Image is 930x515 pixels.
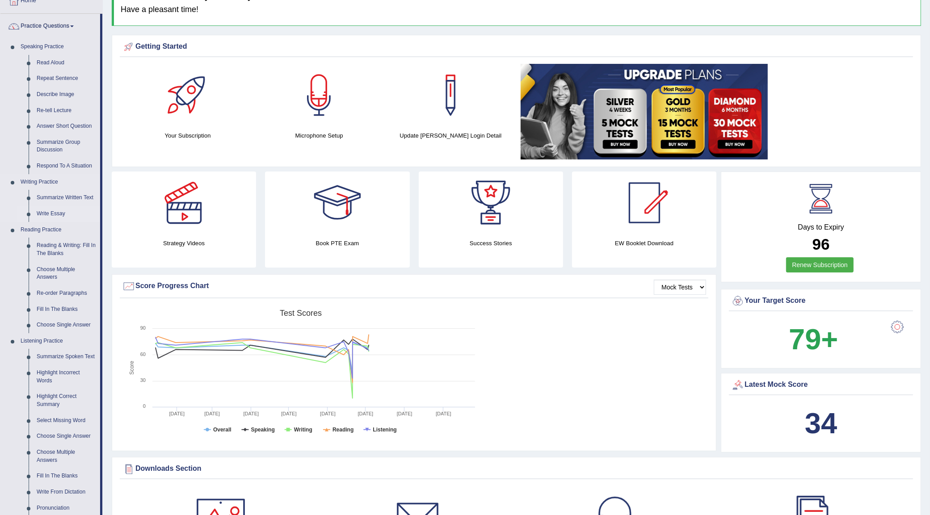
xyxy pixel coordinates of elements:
a: Speaking Practice [17,39,100,55]
h4: Strategy Videos [112,239,256,248]
tspan: [DATE] [358,411,374,416]
a: Respond To A Situation [33,158,100,174]
a: Answer Short Question [33,118,100,134]
a: Listening Practice [17,333,100,349]
a: Summarize Group Discussion [33,134,100,158]
h4: Your Subscription [126,131,249,140]
a: Reading Practice [17,222,100,238]
tspan: Writing [294,427,312,433]
div: Getting Started [122,40,911,54]
tspan: [DATE] [397,411,412,416]
h4: Success Stories [419,239,563,248]
a: Highlight Incorrect Words [33,365,100,389]
tspan: [DATE] [244,411,259,416]
a: Write Essay [33,206,100,222]
tspan: [DATE] [320,411,336,416]
a: Write From Dictation [33,484,100,500]
a: Renew Subscription [786,257,854,272]
text: 0 [143,403,146,409]
text: 90 [140,325,146,331]
img: small5.jpg [521,64,768,159]
b: 96 [812,235,830,253]
tspan: Speaking [251,427,274,433]
a: Repeat Sentence [33,71,100,87]
div: Latest Mock Score [731,378,911,392]
h4: Days to Expiry [731,223,911,231]
tspan: Listening [373,427,396,433]
a: Re-order Paragraphs [33,285,100,301]
a: Fill In The Blanks [33,301,100,318]
tspan: Reading [332,427,353,433]
h4: Microphone Setup [258,131,380,140]
a: Choose Multiple Answers [33,444,100,468]
a: Describe Image [33,87,100,103]
a: Summarize Written Text [33,190,100,206]
a: Select Missing Word [33,413,100,429]
h4: Update [PERSON_NAME] Login Detail [389,131,512,140]
a: Choose Single Answer [33,317,100,333]
tspan: [DATE] [436,411,451,416]
b: 79+ [789,323,838,356]
h4: Book PTE Exam [265,239,409,248]
tspan: Score [129,361,135,375]
a: Re-tell Lecture [33,103,100,119]
b: 34 [805,407,837,440]
div: Score Progress Chart [122,280,706,293]
tspan: Overall [213,427,231,433]
div: Your Target Score [731,294,911,308]
h4: EW Booklet Download [572,239,716,248]
a: Highlight Correct Summary [33,389,100,412]
a: Practice Questions [0,14,100,36]
text: 30 [140,377,146,383]
a: Writing Practice [17,174,100,190]
a: Summarize Spoken Text [33,349,100,365]
tspan: [DATE] [204,411,220,416]
tspan: Test scores [280,309,322,318]
a: Choose Multiple Answers [33,262,100,285]
a: Fill In The Blanks [33,468,100,484]
a: Choose Single Answer [33,428,100,444]
a: Read Aloud [33,55,100,71]
text: 60 [140,352,146,357]
div: Downloads Section [122,462,911,476]
a: Reading & Writing: Fill In The Blanks [33,238,100,261]
tspan: [DATE] [169,411,185,416]
tspan: [DATE] [281,411,297,416]
h4: Have a pleasant time! [121,5,914,14]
